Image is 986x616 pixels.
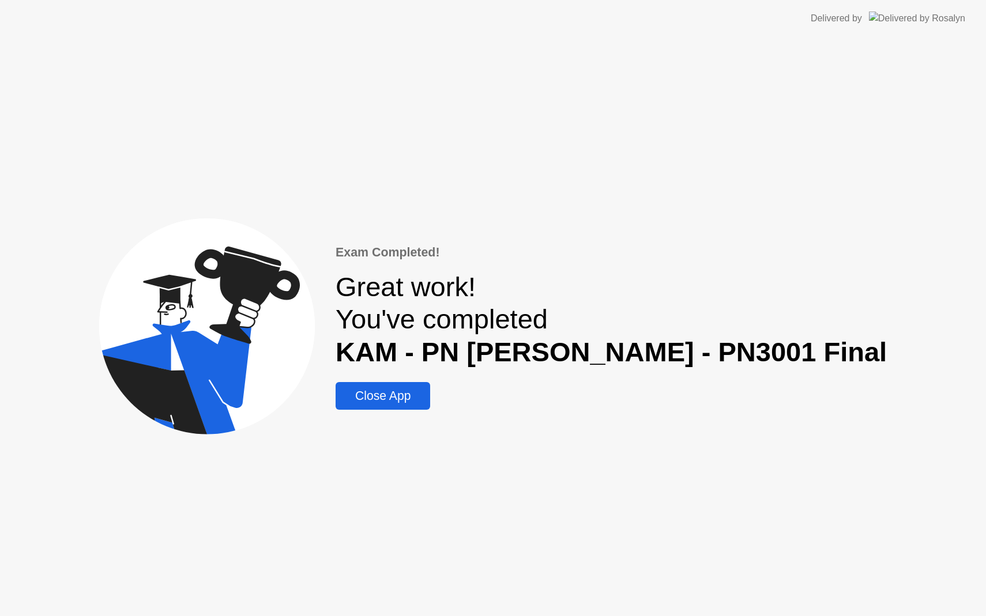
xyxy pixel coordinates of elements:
[811,12,862,25] div: Delivered by
[336,337,887,367] b: KAM - PN [PERSON_NAME] - PN3001 Final
[336,382,430,410] button: Close App
[336,243,887,262] div: Exam Completed!
[339,389,427,403] div: Close App
[869,12,965,25] img: Delivered by Rosalyn
[336,271,887,368] div: Great work! You've completed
